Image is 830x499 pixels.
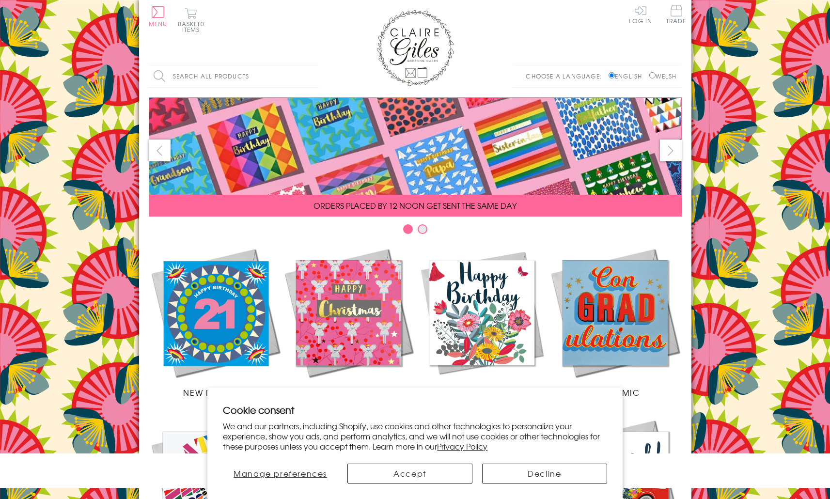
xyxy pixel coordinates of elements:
div: Carousel Pagination [149,224,682,239]
span: 0 items [182,19,204,34]
a: Academic [548,246,682,398]
button: next [660,140,682,161]
a: Privacy Policy [437,440,487,452]
span: Birthdays [458,387,505,398]
button: Menu [149,6,168,27]
input: Search [309,65,318,87]
button: Decline [482,464,607,483]
button: Carousel Page 1 (Current Slide) [403,224,413,234]
span: Christmas [324,387,373,398]
span: Menu [149,19,168,28]
p: Choose a language: [526,72,607,80]
h2: Cookie consent [223,403,607,417]
span: Trade [666,5,687,24]
span: Manage preferences [234,468,327,479]
label: Welsh [649,72,677,80]
span: ORDERS PLACED BY 12 NOON GET SENT THE SAME DAY [313,200,517,211]
button: Carousel Page 2 [418,224,427,234]
button: Manage preferences [223,464,338,483]
a: Birthdays [415,246,548,398]
button: Accept [347,464,472,483]
p: We and our partners, including Shopify, use cookies and other technologies to personalize your ex... [223,421,607,451]
input: Search all products [149,65,318,87]
input: English [609,72,615,78]
span: Academic [590,387,640,398]
span: New Releases [183,387,247,398]
img: Claire Giles Greetings Cards [376,10,454,86]
a: New Releases [149,246,282,398]
a: Christmas [282,246,415,398]
input: Welsh [649,72,656,78]
a: Trade [666,5,687,26]
label: English [609,72,647,80]
button: Basket0 items [178,8,204,32]
a: Log In [629,5,652,24]
button: prev [149,140,171,161]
